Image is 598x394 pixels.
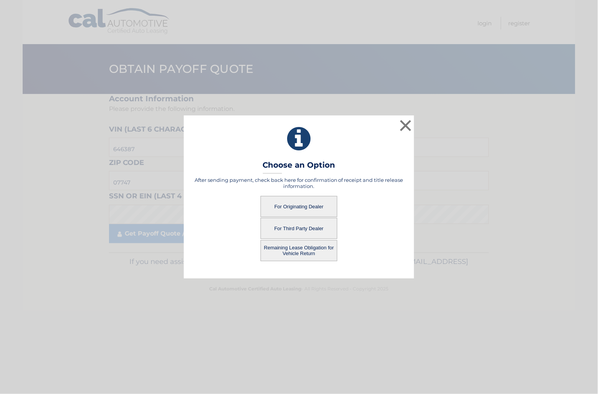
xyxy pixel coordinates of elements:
h5: After sending payment, check back here for confirmation of receipt and title release information. [193,177,405,189]
button: Remaining Lease Obligation for Vehicle Return [261,240,337,261]
button: × [398,118,413,133]
button: For Originating Dealer [261,196,337,217]
h3: Choose an Option [263,160,335,174]
button: For Third Party Dealer [261,218,337,239]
